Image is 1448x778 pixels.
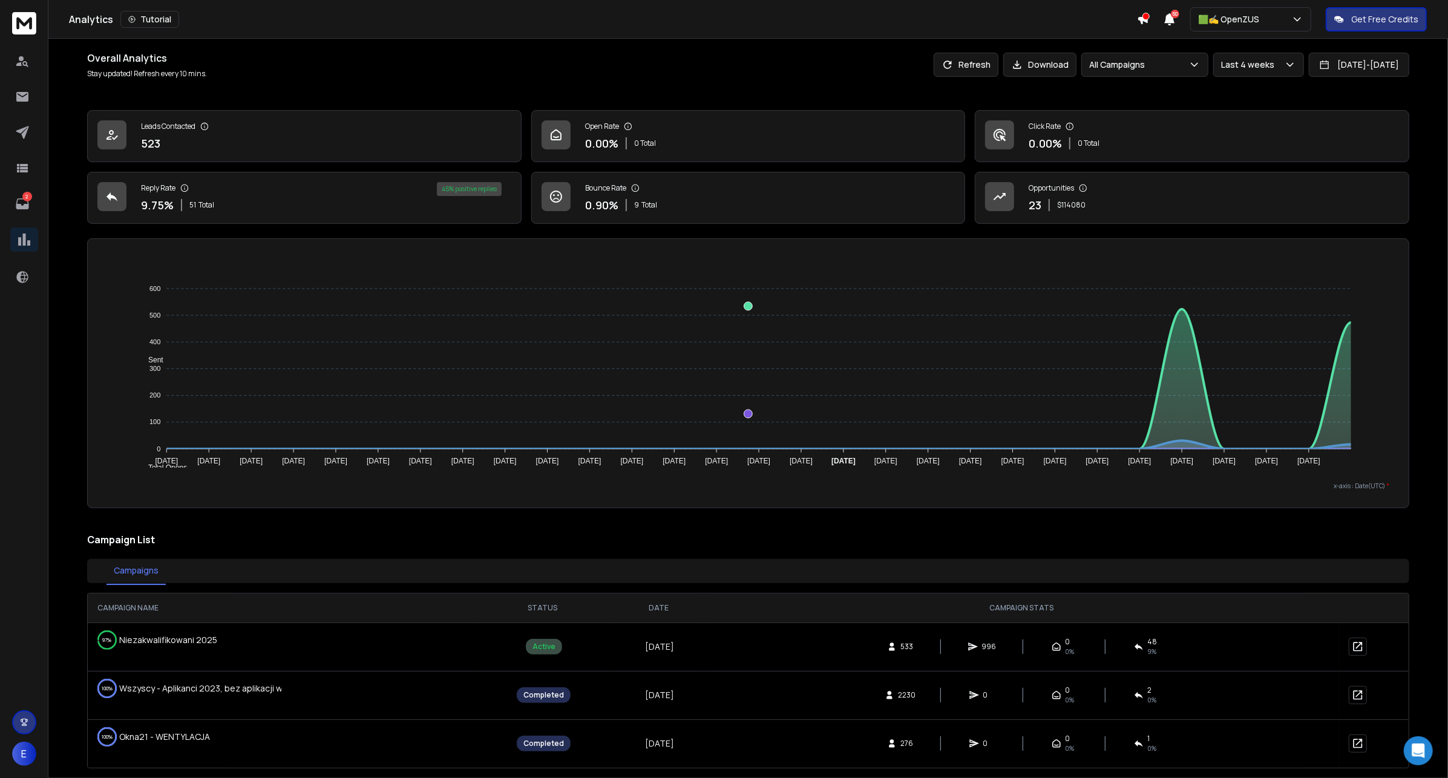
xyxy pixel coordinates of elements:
[1003,53,1076,77] button: Download
[831,457,856,465] tspan: [DATE]
[634,139,656,148] p: 0 Total
[1086,457,1109,465] tspan: [DATE]
[102,731,113,743] p: 100 %
[1147,695,1156,705] span: 0%
[197,457,220,465] tspan: [DATE]
[1029,197,1041,214] p: 23
[585,197,618,214] p: 0.90 %
[149,338,160,345] tspan: 400
[1029,122,1061,131] p: Click Rate
[1065,744,1074,753] span: 0%
[149,285,160,292] tspan: 600
[141,135,160,152] p: 523
[22,192,32,201] p: 2
[102,682,113,695] p: 100 %
[704,593,1339,623] th: CAMPAIGN STATS
[141,197,174,214] p: 9.75 %
[1029,135,1062,152] p: 0.00 %
[898,690,916,700] span: 2230
[1089,59,1150,71] p: All Campaigns
[87,110,522,162] a: Leads Contacted523
[983,739,995,748] span: 0
[12,742,36,766] button: E
[1309,53,1409,77] button: [DATE]-[DATE]
[613,593,704,623] th: DATE
[663,457,686,465] tspan: [DATE]
[1147,685,1152,695] span: 2
[69,11,1137,28] div: Analytics
[88,720,281,754] td: Okna21 - WENTYLACJA
[1001,457,1024,465] tspan: [DATE]
[578,457,601,465] tspan: [DATE]
[107,482,1389,491] p: x-axis : Date(UTC)
[613,671,704,719] td: [DATE]
[1057,200,1086,210] p: $ 114080
[103,634,112,646] p: 97 %
[1029,183,1074,193] p: Opportunities
[198,200,214,210] span: Total
[1213,457,1236,465] tspan: [DATE]
[585,135,618,152] p: 0.00 %
[1221,59,1279,71] p: Last 4 weeks
[1198,13,1264,25] p: 🟩✍️ OpenZUS
[1065,734,1070,744] span: 0
[141,122,195,131] p: Leads Contacted
[87,51,207,65] h1: Overall Analytics
[900,642,913,652] span: 533
[959,457,982,465] tspan: [DATE]
[975,172,1409,224] a: Opportunities23$114080
[1065,637,1070,647] span: 0
[585,183,626,193] p: Bounce Rate
[981,642,996,652] span: 996
[157,445,160,453] tspan: 0
[900,739,913,748] span: 276
[1065,685,1070,695] span: 0
[790,457,813,465] tspan: [DATE]
[149,391,160,399] tspan: 200
[634,200,639,210] span: 9
[106,557,166,585] button: Campaigns
[1065,695,1074,705] span: 0%
[10,192,34,216] a: 2
[1171,10,1179,18] span: 50
[149,312,160,319] tspan: 500
[621,457,644,465] tspan: [DATE]
[473,593,613,623] th: STATUS
[975,110,1409,162] a: Click Rate0.00%0 Total
[149,419,160,426] tspan: 100
[120,11,179,28] button: Tutorial
[536,457,559,465] tspan: [DATE]
[88,593,473,623] th: CAMPAIGN NAME
[747,457,770,465] tspan: [DATE]
[1147,637,1157,647] span: 48
[367,457,390,465] tspan: [DATE]
[705,457,728,465] tspan: [DATE]
[437,182,502,196] div: 45 % positive replies
[934,53,998,77] button: Refresh
[1404,736,1433,765] div: Open Intercom Messenger
[1351,13,1418,25] p: Get Free Credits
[189,200,196,210] span: 51
[1297,457,1320,465] tspan: [DATE]
[1044,457,1067,465] tspan: [DATE]
[517,736,571,751] div: Completed
[613,719,704,768] td: [DATE]
[1170,457,1193,465] tspan: [DATE]
[1065,647,1074,656] span: 0%
[139,356,163,364] span: Sent
[531,110,966,162] a: Open Rate0.00%0 Total
[1129,457,1152,465] tspan: [DATE]
[917,457,940,465] tspan: [DATE]
[1147,647,1156,656] span: 9 %
[1028,59,1069,71] p: Download
[494,457,517,465] tspan: [DATE]
[141,183,175,193] p: Reply Rate
[1326,7,1427,31] button: Get Free Credits
[531,172,966,224] a: Bounce Rate0.90%9Total
[1147,734,1150,744] span: 1
[983,690,995,700] span: 0
[585,122,619,131] p: Open Rate
[1078,139,1099,148] p: 0 Total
